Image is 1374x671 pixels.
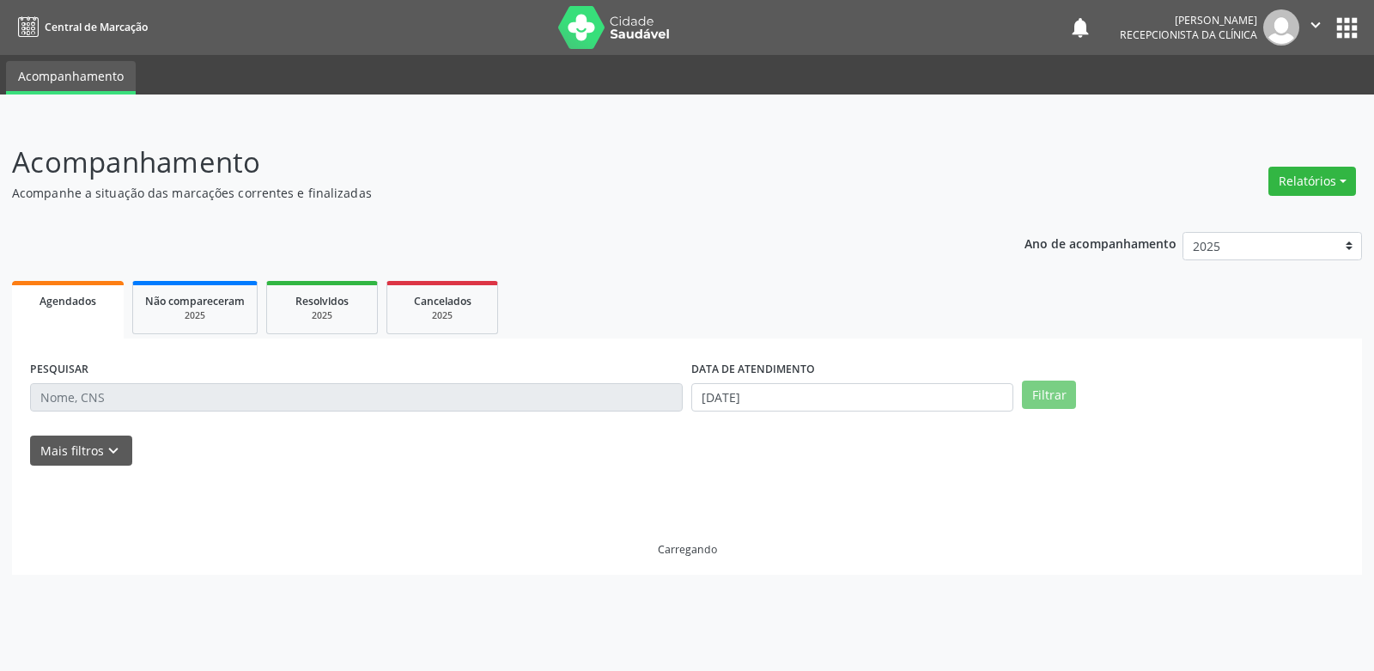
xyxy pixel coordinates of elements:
button: Filtrar [1022,381,1076,410]
div: 2025 [145,309,245,322]
span: Não compareceram [145,294,245,308]
label: DATA DE ATENDIMENTO [691,357,815,383]
p: Ano de acompanhamento [1024,232,1176,253]
input: Selecione um intervalo [691,383,1013,412]
div: 2025 [279,309,365,322]
input: Nome, CNS [30,383,683,412]
button: apps [1332,13,1362,43]
a: Acompanhamento [6,61,136,95]
p: Acompanhamento [12,141,957,184]
img: img [1263,9,1299,46]
button: Mais filtroskeyboard_arrow_down [30,436,132,466]
div: [PERSON_NAME] [1120,13,1257,27]
span: Central de Marcação [45,20,148,34]
span: Agendados [40,294,96,308]
i: keyboard_arrow_down [104,442,123,461]
span: Resolvidos [295,294,349,308]
div: Carregando [658,542,717,557]
span: Cancelados [414,294,471,308]
button: notifications [1068,15,1092,40]
p: Acompanhe a situação das marcações correntes e finalizadas [12,184,957,202]
i:  [1306,15,1325,34]
label: PESQUISAR [30,357,88,383]
a: Central de Marcação [12,13,148,41]
button: Relatórios [1268,167,1356,196]
span: Recepcionista da clínica [1120,27,1257,42]
button:  [1299,9,1332,46]
div: 2025 [399,309,485,322]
